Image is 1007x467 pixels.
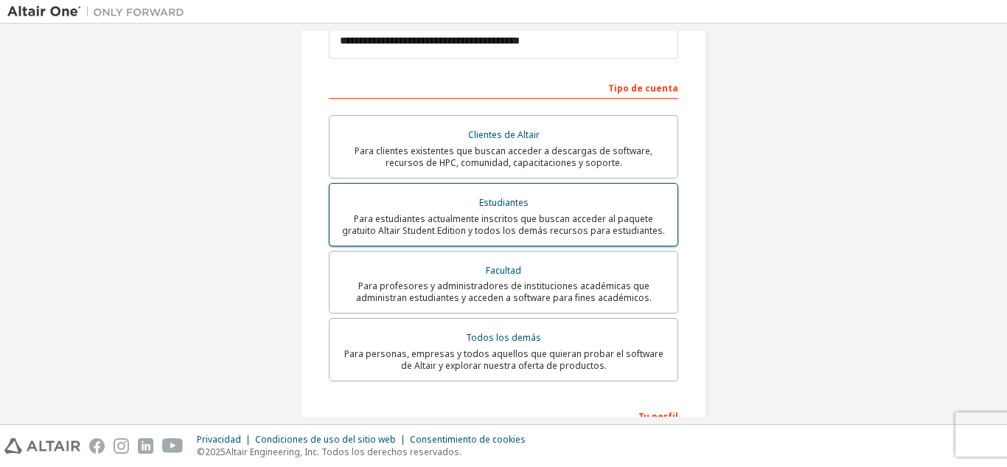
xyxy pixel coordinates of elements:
[205,446,226,458] font: 2025
[638,410,678,423] font: Tu perfil
[114,438,129,454] img: instagram.svg
[344,347,663,372] font: Para personas, empresas y todos aquellos que quieran probar el software de Altair y explorar nues...
[356,280,652,304] font: Para profesores y administradores de instituciones académicas que administran estudiantes y acced...
[466,331,541,344] font: Todos los demás
[410,433,526,446] font: Consentimiento de cookies
[342,212,665,237] font: Para estudiantes actualmente inscritos que buscan acceder al paquete gratuito Altair Student Edit...
[4,438,80,454] img: altair_logo.svg
[89,438,105,454] img: facebook.svg
[608,82,678,94] font: Tipo de cuenta
[355,145,652,169] font: Para clientes existentes que buscan acceder a descargas de software, recursos de HPC, comunidad, ...
[255,433,396,446] font: Condiciones de uso del sitio web
[486,264,521,277] font: Facultad
[197,433,241,446] font: Privacidad
[138,438,153,454] img: linkedin.svg
[7,4,192,19] img: Altair Uno
[226,446,461,458] font: Altair Engineering, Inc. Todos los derechos reservados.
[468,128,540,141] font: Clientes de Altair
[479,196,529,209] font: Estudiantes
[197,446,205,458] font: ©
[162,438,184,454] img: youtube.svg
